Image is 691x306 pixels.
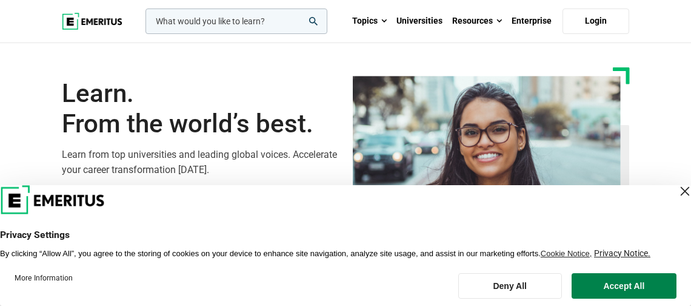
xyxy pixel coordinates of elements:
input: woocommerce-product-search-field-0 [145,8,327,34]
img: Learn from the world's best [353,76,621,234]
p: Learn from top universities and leading global voices. Accelerate your career transformation [DATE]. [62,147,338,178]
span: From the world’s best. [62,109,338,139]
h1: Learn. [62,78,338,140]
a: Login [562,8,629,34]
